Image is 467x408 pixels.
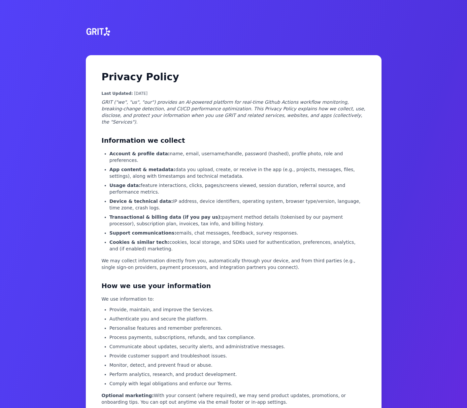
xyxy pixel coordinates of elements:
h2: Information we collect [102,136,366,145]
li: feature interactions, clicks, pages/screens viewed, session duration, referral source, and perfor... [110,182,366,195]
strong: Support communications: [110,230,177,236]
img: grit [83,16,112,48]
strong: App content & metadata: [110,167,176,172]
li: Process payments, subscriptions, refunds, and tax compliance. [110,334,366,341]
li: Comply with legal obligations and enforce our Terms. [110,380,366,387]
h2: How we use your information [102,281,366,290]
li: name, email, username/handle, password (hashed), profile photo, role and preferences. [110,150,366,164]
p: [DATE] [102,91,366,96]
li: Monitor, detect, and prevent fraud or abuse. [110,362,366,368]
li: Communicate about updates, security alerts, and administrative messages. [110,343,366,350]
li: Perform analytics, research, and product development. [110,371,366,378]
h1: Privacy Policy [102,71,366,83]
li: IP address, device identifiers, operating system, browser type/version, language, time zone, cras... [110,198,366,211]
p: We may collect information directly from you, automatically through your device, and from third p... [102,257,366,271]
strong: Last Updated: [102,91,133,96]
strong: Account & profile data: [110,151,170,156]
li: Authenticate you and secure the platform. [110,315,366,322]
strong: Usage data: [110,183,141,188]
li: cookies, local storage, and SDKs used for authentication, preferences, analytics, and (if enabled... [110,239,366,252]
p: We use information to: [102,296,366,302]
strong: Transactional & billing data (if you pay us): [110,214,222,220]
li: Provide customer support and troubleshoot issues. [110,352,366,359]
strong: Optional marketing: [102,393,154,398]
p: With your consent (where required), we may send product updates, promotions, or onboarding tips. ... [102,392,366,405]
li: Provide, maintain, and improve the Services. [110,306,366,313]
p: GRIT ("we", "us", "our") provides an AI‑powered platform for real‑time Github Actions workflow mo... [102,99,366,125]
li: data you upload, create, or receive in the app (e.g., projects, messages, files, settings), along... [110,166,366,179]
strong: Cookies & similar tech: [110,240,170,245]
li: emails, chat messages, feedback, survey responses. [110,230,366,236]
li: Personalise features and remember preferences. [110,325,366,331]
li: payment method details (tokenised by our payment processor), subscription plan, invoices, tax inf... [110,214,366,227]
strong: Device & technical data: [110,199,173,204]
